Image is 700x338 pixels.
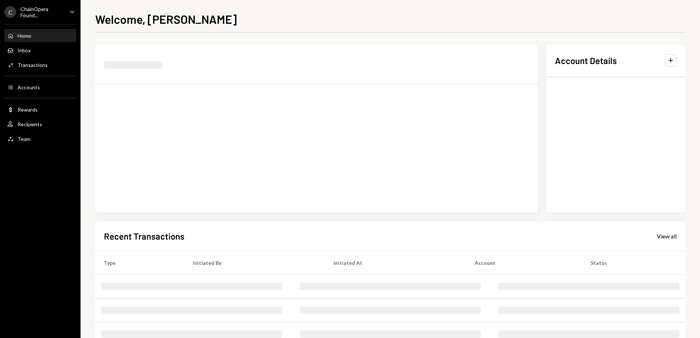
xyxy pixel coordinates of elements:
[18,47,31,53] div: Inbox
[4,117,76,131] a: Recipients
[4,132,76,145] a: Team
[657,232,677,240] a: View all
[21,6,64,18] div: ChainOpera Found...
[18,121,42,127] div: Recipients
[582,251,685,274] th: Status
[325,251,466,274] th: Initiated At
[4,80,76,94] a: Accounts
[18,136,30,142] div: Team
[4,103,76,116] a: Rewards
[18,84,40,90] div: Accounts
[104,230,185,242] h2: Recent Transactions
[4,58,76,71] a: Transactions
[466,251,582,274] th: Account
[95,12,237,26] h1: Welcome, [PERSON_NAME]
[4,44,76,57] a: Inbox
[555,55,617,67] h2: Account Details
[95,251,184,274] th: Type
[18,62,48,68] div: Transactions
[184,251,324,274] th: Initiated By
[4,29,76,42] a: Home
[18,33,31,39] div: Home
[4,6,16,18] div: C
[657,233,677,240] div: View all
[18,106,38,113] div: Rewards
